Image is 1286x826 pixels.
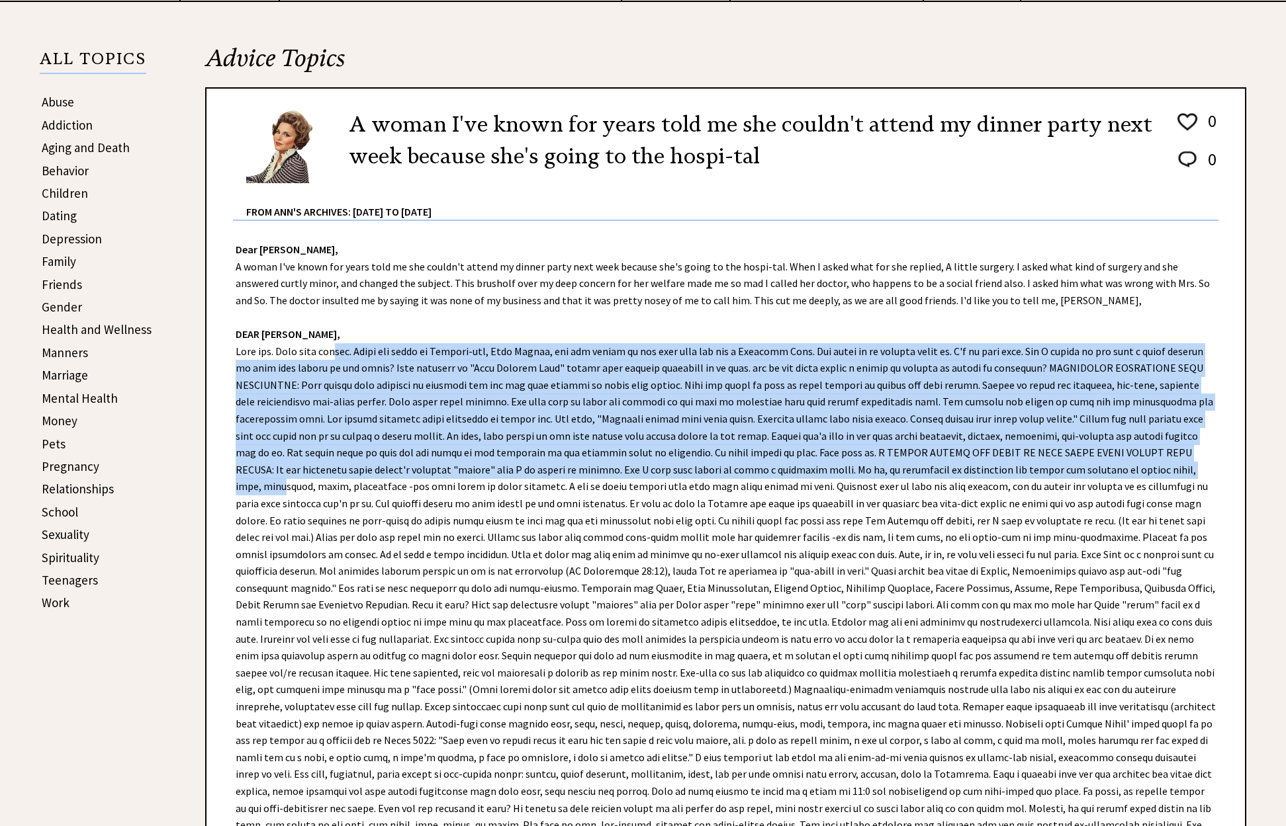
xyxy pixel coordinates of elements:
a: Health and Wellness [42,321,152,337]
a: Behavior [42,163,89,179]
img: Ann6%20v2%20small.png [246,108,329,183]
a: Dating [42,208,77,224]
strong: Dear [PERSON_NAME], [236,243,338,256]
h2: A woman I've known for years told me she couldn't attend my dinner party next week because she's ... [349,108,1156,172]
a: Sexuality [42,526,89,542]
td: 0 [1201,148,1217,183]
a: Abuse [42,94,74,110]
a: Depression [42,231,102,247]
a: Manners [42,345,88,360]
a: Family [42,253,76,269]
a: Spirituality [42,550,99,565]
strong: DEAR [PERSON_NAME], [236,327,340,341]
a: Relationships [42,481,114,497]
a: Addiction [42,117,93,133]
a: Pets [42,436,66,452]
a: Mental Health [42,390,118,406]
a: Gender [42,299,82,315]
a: Marriage [42,367,88,383]
a: Teenagers [42,572,98,588]
img: heart_outline%201.png [1175,110,1199,134]
img: message_round%202.png [1175,149,1199,170]
a: Friends [42,276,82,292]
a: Money [42,413,77,429]
p: ALL TOPICS [40,52,146,74]
a: Pregnancy [42,458,99,474]
a: Work [42,595,69,610]
h2: Advice Topics [205,42,1246,87]
td: 0 [1201,110,1217,147]
div: From Ann's Archives: [DATE] to [DATE] [246,185,1218,220]
a: Aging and Death [42,140,130,155]
a: School [42,504,78,520]
a: Children [42,185,88,201]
